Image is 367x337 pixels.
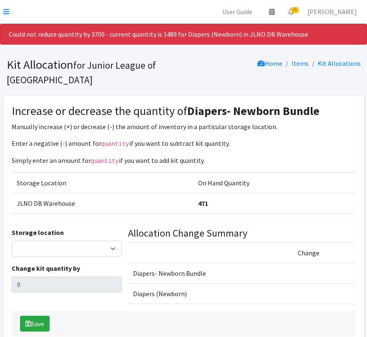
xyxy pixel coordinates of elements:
a: User Guide [216,3,259,20]
td: Diapers (Newborn) [128,284,292,304]
a: Home [257,59,282,67]
h4: Allocation Change Summary [128,227,355,240]
td: On Hand Quantity [193,172,356,193]
label: Storage location [12,227,64,237]
a: [PERSON_NAME] [301,3,364,20]
a: 16 [282,3,301,20]
button: Save [20,316,50,332]
td: Storage Location [12,172,193,193]
small: for Junior League of [GEOGRAPHIC_DATA] [7,59,156,86]
a: Kit Allocations [318,59,361,67]
code: quantity [101,141,129,147]
p: Manually increase (+) or decrease (-) the amount of inventory in a particular storage location. [12,122,356,132]
code: quantity [91,158,119,165]
h3: Increase or decrease the quantity of [12,104,356,118]
td: Diapers- Newborn Bundle [128,263,292,284]
strong: 471 [198,199,208,207]
a: Items [292,59,309,67]
label: Change kit quantity by [12,263,80,273]
h1: Kit Allocation [7,57,181,86]
span: 16 [291,7,299,13]
p: Enter a negative (-) amount for if you want to subtract kit quantity. [12,138,356,149]
td: JLNO DB Warehouse [12,193,193,213]
strong: Diapers- Newborn Bundle [187,103,319,118]
p: Simply enter an amount for if you want to add kit quantity. [12,155,356,166]
td: Change [293,243,356,263]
